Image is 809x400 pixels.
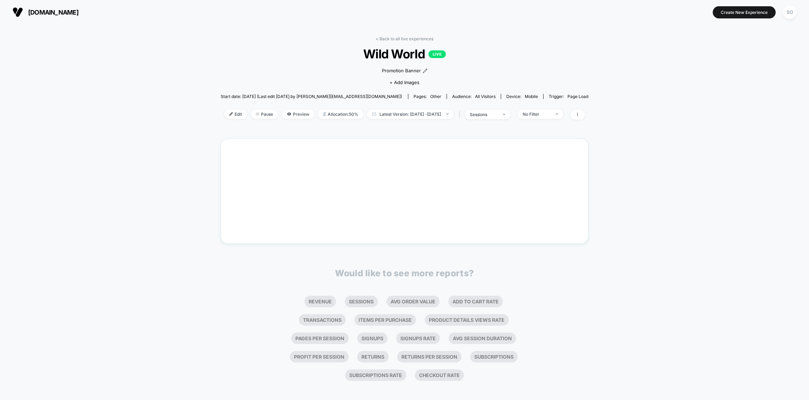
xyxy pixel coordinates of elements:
p: Would like to see more reports? [335,268,474,278]
span: Start date: [DATE] (Last edit [DATE] by [PERSON_NAME][EMAIL_ADDRESS][DOMAIN_NAME]) [221,94,402,99]
span: [DOMAIN_NAME] [28,9,79,16]
span: Device: [501,94,543,99]
div: sessions [470,112,498,117]
button: BD [781,5,799,19]
li: Checkout Rate [415,369,464,381]
div: No Filter [523,112,550,117]
img: end [446,113,449,115]
img: Visually logo [13,7,23,17]
li: Subscriptions Rate [345,369,406,381]
li: Transactions [299,314,346,326]
li: Add To Cart Rate [448,296,503,307]
li: Sessions [345,296,378,307]
span: | [457,109,465,120]
span: other [430,94,441,99]
span: Preview [282,109,314,119]
img: end [556,113,558,115]
img: calendar [372,112,376,116]
li: Returns Per Session [397,351,461,362]
li: Signups Rate [396,333,440,344]
button: Create New Experience [713,6,776,18]
li: Product Details Views Rate [425,314,509,326]
span: Allocation: 50% [318,109,363,119]
img: edit [229,112,233,116]
li: Avg Order Value [386,296,440,307]
span: Edit [224,109,247,119]
li: Revenue [304,296,336,307]
div: BD [783,6,796,19]
p: LIVE [428,50,446,58]
span: Pause [251,109,278,119]
div: Pages: [414,94,441,99]
img: rebalance [323,112,326,116]
span: Wild World [239,47,570,61]
li: Subscriptions [470,351,518,362]
span: + Add Images [390,80,419,85]
span: mobile [525,94,538,99]
li: Pages Per Session [291,333,349,344]
span: All Visitors [475,94,496,99]
li: Profit Per Session [290,351,349,362]
li: Items Per Purchase [354,314,416,326]
div: Audience: [452,94,496,99]
button: [DOMAIN_NAME] [10,7,81,18]
li: Returns [357,351,389,362]
li: Signups [357,333,387,344]
img: end [503,114,505,115]
div: Trigger: [549,94,588,99]
span: Promotion Banner [382,67,421,74]
img: end [256,112,259,116]
span: Latest Version: [DATE] - [DATE] [367,109,454,119]
a: < Back to all live experiences [376,36,433,41]
span: Page Load [567,94,588,99]
li: Avg Session Duration [449,333,516,344]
